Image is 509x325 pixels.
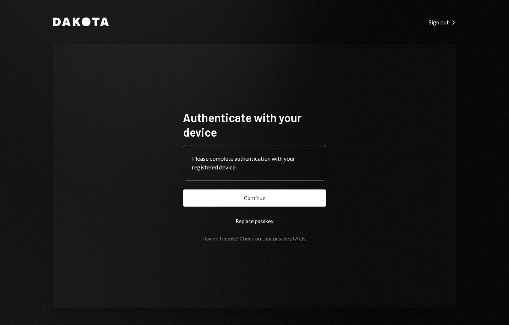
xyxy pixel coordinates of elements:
button: Replace passkey [183,212,326,230]
a: passkey FAQs [273,235,306,242]
button: Continue [183,189,326,207]
a: Sign out [429,18,456,26]
div: Having trouble? Check out our . [203,235,307,242]
div: Sign out [429,19,456,26]
div: Please complete authentication with your registered device. [192,154,317,172]
h1: Authenticate with your device [183,110,326,139]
